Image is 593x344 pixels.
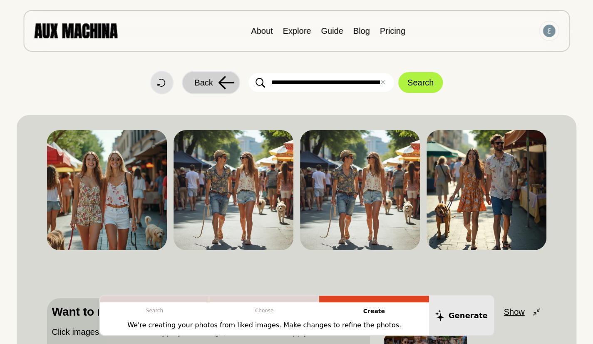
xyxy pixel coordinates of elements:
img: AUX MACHINA [34,23,117,38]
a: About [251,26,273,35]
a: Pricing [380,26,405,35]
a: Guide [321,26,343,35]
button: Back [182,71,240,94]
button: Generate [429,296,494,335]
p: We're creating your photos from liked images. Make changes to refine the photos. [127,320,401,330]
button: ✕ [380,78,385,88]
span: Back [194,76,213,89]
p: Search [100,302,210,319]
img: Search result [427,130,546,250]
button: Search [398,72,443,93]
img: Avatar [543,25,555,37]
img: Search result [300,130,420,250]
img: Search result [174,130,293,250]
p: Create [319,302,429,320]
a: Explore [283,26,311,35]
img: Search result [47,130,167,250]
a: Blog [353,26,370,35]
p: Choose [209,302,319,319]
